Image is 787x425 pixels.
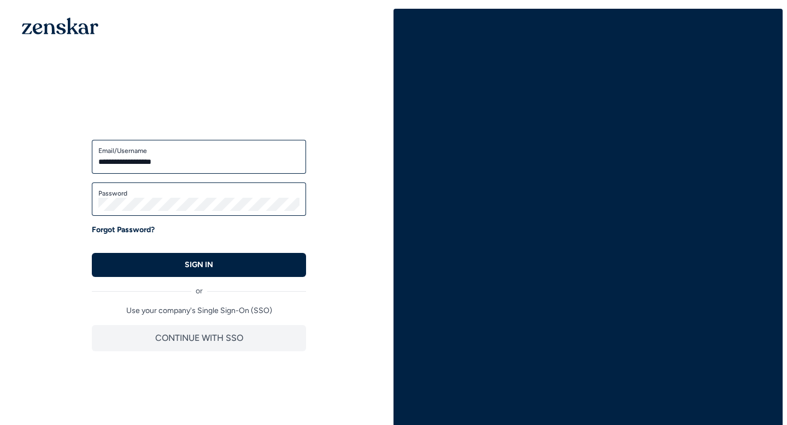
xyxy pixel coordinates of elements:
p: SIGN IN [185,259,213,270]
div: or [92,277,306,297]
label: Email/Username [98,146,299,155]
button: CONTINUE WITH SSO [92,325,306,351]
a: Forgot Password? [92,225,155,235]
img: 1OGAJ2xQqyY4LXKgY66KYq0eOWRCkrZdAb3gUhuVAqdWPZE9SRJmCz+oDMSn4zDLXe31Ii730ItAGKgCKgCCgCikA4Av8PJUP... [22,17,98,34]
button: SIGN IN [92,253,306,277]
p: Use your company's Single Sign-On (SSO) [92,305,306,316]
label: Password [98,189,299,198]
